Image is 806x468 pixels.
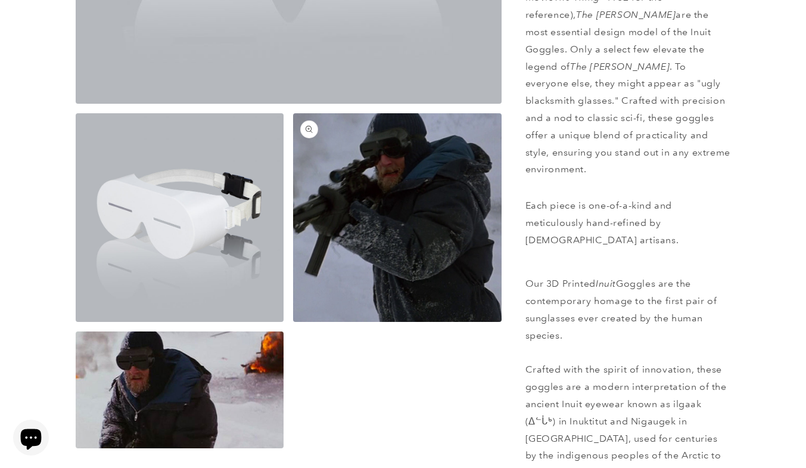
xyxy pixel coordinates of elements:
em: The [PERSON_NAME] [570,61,670,72]
inbox-online-store-chat: Shopify online store chat [10,420,52,458]
span: Each piece is one-of-a-kind and meticulously hand-refined by [DEMOGRAPHIC_DATA] artisans. [525,200,679,246]
em: Inuit [596,278,616,289]
em: The [PERSON_NAME] [576,9,676,20]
